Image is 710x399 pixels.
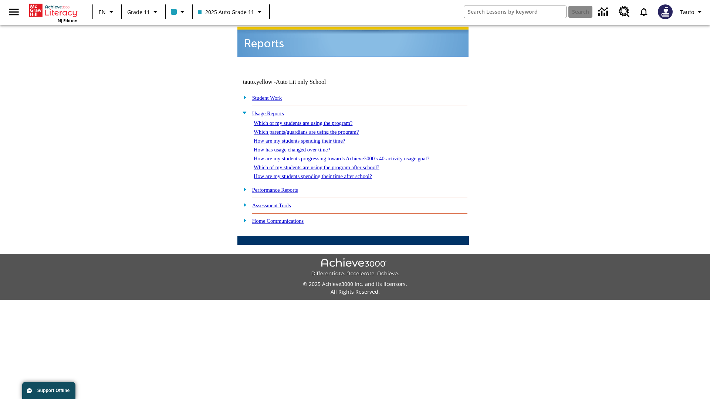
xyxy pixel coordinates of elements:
[680,8,694,16] span: Tauto
[239,109,247,116] img: minus.gif
[29,2,77,23] div: Home
[243,79,379,85] td: tauto.yellow -
[58,18,77,23] span: NJ Edition
[239,94,247,100] img: plus.gif
[254,129,359,135] a: Which parents/guardians are using the program?
[239,201,247,208] img: plus.gif
[252,202,291,208] a: Assessment Tools
[252,95,282,101] a: Student Work
[311,258,399,277] img: Achieve3000 Differentiate Accelerate Achieve
[3,1,25,23] button: Open side menu
[276,79,326,85] nobr: Auto Lit only School
[127,8,150,16] span: Grade 11
[594,2,614,22] a: Data Center
[168,5,190,18] button: Class color is light blue. Change class color
[124,5,163,18] button: Grade: Grade 11, Select a grade
[252,218,304,224] a: Home Communications
[677,5,707,18] button: Profile/Settings
[658,4,673,19] img: Avatar
[254,120,352,126] a: Which of my students are using the program?
[99,8,106,16] span: EN
[37,388,70,393] span: Support Offline
[254,164,379,170] a: Which of my students are using the program after school?
[195,5,267,18] button: Class: 2025 Auto Grade 11, Select your class
[254,138,345,144] a: How are my students spending their time?
[254,173,372,179] a: How are my students spending their time after school?
[464,6,566,18] input: search field
[22,382,75,399] button: Support Offline
[614,2,634,22] a: Resource Center, Will open in new tab
[95,5,119,18] button: Language: EN, Select a language
[254,156,429,161] a: How are my students progressing towards Achieve3000's 40-activity usage goal?
[239,217,247,224] img: plus.gif
[237,27,469,57] img: header
[198,8,254,16] span: 2025 Auto Grade 11
[634,2,653,21] a: Notifications
[653,2,677,21] button: Select a new avatar
[252,187,298,193] a: Performance Reports
[252,110,284,116] a: Usage Reports
[239,186,247,192] img: plus.gif
[254,147,330,153] a: How has usage changed over time?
